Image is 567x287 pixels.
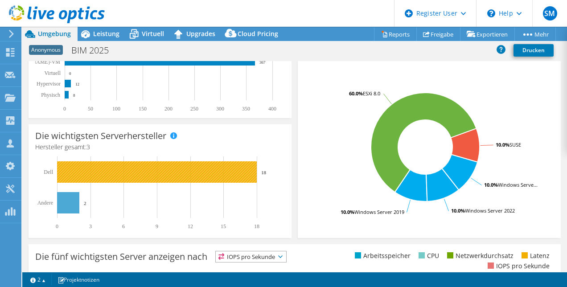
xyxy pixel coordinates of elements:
li: IOPS pro Sekunde [485,261,550,271]
tspan: Windows Serve... [498,181,538,188]
span: Upgrades [186,29,215,38]
tspan: 10.0% [451,207,465,214]
text: Virtuell [44,70,61,76]
span: Cloud Pricing [238,29,278,38]
tspan: 10.0% [341,209,354,215]
span: SM [543,6,557,20]
a: Mehr [514,27,556,41]
text: 0 [63,106,66,112]
h1: BIM 2025 [67,45,123,55]
text: 200 [164,106,173,112]
tspan: 10.0% [496,141,509,148]
text: 9 [156,223,158,230]
tspan: Windows Server 2022 [465,207,515,214]
h3: Die wichtigsten Serverhersteller [35,131,166,141]
text: Dell [44,169,53,175]
text: 400 [268,106,276,112]
text: 12 [75,82,79,86]
text: 18 [261,170,267,175]
text: 2 [84,201,86,206]
a: Projektnotizen [51,274,106,285]
text: Physisch [41,92,60,98]
li: CPU [416,251,439,261]
span: Virtuell [142,29,164,38]
span: 3 [86,143,90,151]
span: Leistung [93,29,119,38]
text: Andere [37,200,53,206]
tspan: 60.0% [349,90,363,97]
text: 0 [56,223,58,230]
a: 2 [24,274,52,285]
text: 100 [112,106,120,112]
tspan: ESXi 8.0 [363,90,380,97]
text: 350 [242,106,250,112]
span: Umgebung [38,29,71,38]
text: 18 [254,223,259,230]
a: Exportieren [460,27,515,41]
tspan: 10.0% [484,181,498,188]
h4: Hersteller gesamt: [35,142,285,152]
svg: \n [487,9,495,17]
li: Arbeitsspeicher [353,251,411,261]
span: Anonymous [29,45,63,55]
li: Netzwerkdurchsatz [445,251,514,261]
li: Latenz [519,251,550,261]
text: 300 [216,106,224,112]
a: Reports [374,27,417,41]
tspan: Windows Server 2019 [354,209,404,215]
tspan: SUSE [509,141,521,148]
text: 3 [89,223,92,230]
text: 0 [69,71,71,76]
text: 12 [188,223,193,230]
text: 15 [221,223,226,230]
text: 50 [88,106,93,112]
a: Drucken [514,44,554,57]
a: Freigabe [416,27,460,41]
text: 367 [259,60,266,65]
text: 6 [122,223,125,230]
text: 8 [73,93,75,98]
text: 250 [190,106,198,112]
span: IOPS pro Sekunde [216,251,286,262]
text: 150 [139,106,147,112]
text: Hypervisor [37,81,61,87]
